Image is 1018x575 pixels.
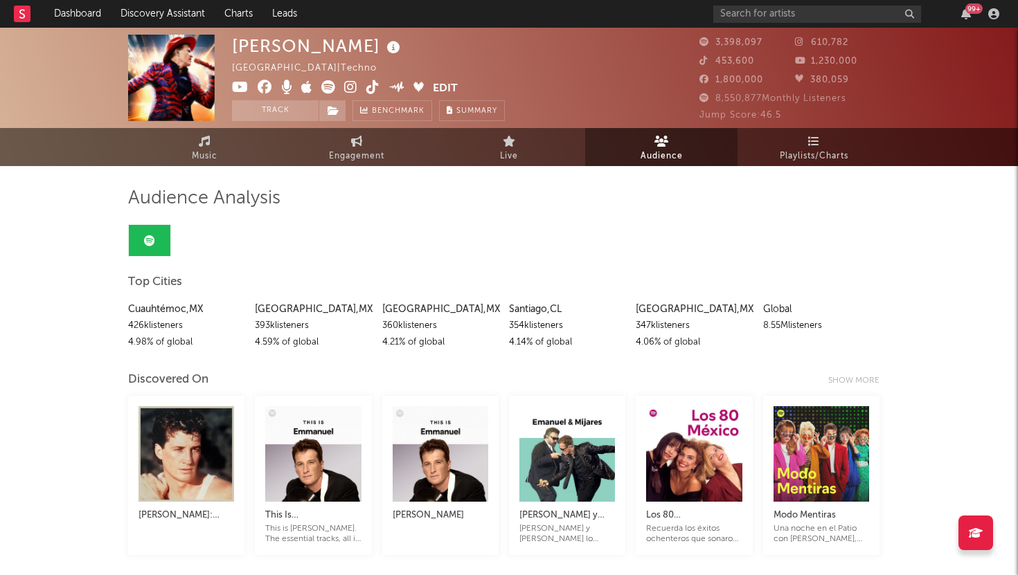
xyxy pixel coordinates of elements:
button: Edit [433,80,458,98]
a: This Is [PERSON_NAME]This is [PERSON_NAME]. The essential tracks, all in one playlist. [265,493,361,545]
div: [PERSON_NAME] y [PERSON_NAME] Éxitos [519,507,615,524]
span: Summary [456,107,497,115]
span: 3,398,097 [699,38,762,47]
div: 4.06 % of global [636,334,752,351]
div: [GEOGRAPHIC_DATA] | Techno [232,60,393,77]
div: Global [763,301,879,318]
div: 4.21 % of global [382,334,499,351]
div: Recuerda los éxitos ochenteros que sonaron en la radio mexicana. Flans en portada. [646,524,742,545]
div: [PERSON_NAME] y [PERSON_NAME] lo mejor hits. [519,524,615,545]
div: Modo Mentiras [774,507,869,524]
span: Music [192,148,217,165]
span: 1,800,000 [699,75,763,84]
span: Engagement [329,148,384,165]
div: 426k listeners [128,318,244,334]
div: This is [PERSON_NAME]. The essential tracks, all in one playlist. [265,524,361,545]
div: [PERSON_NAME] [393,507,488,524]
div: 354k listeners [509,318,625,334]
span: Top Cities [128,274,182,291]
div: 4.14 % of global [509,334,625,351]
div: [GEOGRAPHIC_DATA] , MX [636,301,752,318]
div: [PERSON_NAME]: Exitos de los 70s, 80s y 90s [139,507,234,524]
div: [GEOGRAPHIC_DATA] , MX [255,301,371,318]
a: [PERSON_NAME]: Exitos de los 70s, 80s y 90s [139,493,234,534]
span: Jump Score: 46.5 [699,111,781,120]
div: Santiago , CL [509,301,625,318]
span: 610,782 [795,38,848,47]
span: Playlists/Charts [780,148,848,165]
button: Track [232,100,319,121]
button: 99+ [961,8,971,19]
div: 4.59 % of global [255,334,371,351]
div: This Is [PERSON_NAME] [265,507,361,524]
div: 99 + [965,3,983,14]
div: Show more [828,372,890,389]
a: [PERSON_NAME] y [PERSON_NAME] Éxitos[PERSON_NAME] y [PERSON_NAME] lo mejor hits. [519,493,615,545]
a: Live [433,128,585,166]
span: Audience Analysis [128,190,280,207]
span: 8,550,877 Monthly Listeners [699,94,846,103]
span: 453,600 [699,57,754,66]
input: Search for artists [713,6,921,23]
div: Una noche en el Patio con [PERSON_NAME], [PERSON_NAME] y [PERSON_NAME] [774,524,869,545]
div: [GEOGRAPHIC_DATA] , MX [382,301,499,318]
span: 380,059 [795,75,849,84]
div: Discovered On [128,372,208,388]
a: Modo MentirasUna noche en el Patio con [PERSON_NAME], [PERSON_NAME] y [PERSON_NAME] [774,493,869,545]
span: Live [500,148,518,165]
a: [PERSON_NAME] [393,493,488,534]
div: 8.55M listeners [763,318,879,334]
div: Los 80 [GEOGRAPHIC_DATA] [646,507,742,524]
div: 4.98 % of global [128,334,244,351]
a: Audience [585,128,738,166]
div: Cuauhtémoc , MX [128,301,244,318]
span: 1,230,000 [795,57,857,66]
span: Benchmark [372,103,425,120]
a: Los 80 [GEOGRAPHIC_DATA]Recuerda los éxitos ochenteros que sonaron en la radio mexicana. Flans en... [646,493,742,545]
button: Summary [439,100,505,121]
div: [PERSON_NAME] [232,35,404,57]
a: Music [128,128,280,166]
div: 360k listeners [382,318,499,334]
div: 347k listeners [636,318,752,334]
div: 393k listeners [255,318,371,334]
a: Benchmark [352,100,432,121]
a: Playlists/Charts [738,128,890,166]
a: Engagement [280,128,433,166]
span: Audience [641,148,683,165]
